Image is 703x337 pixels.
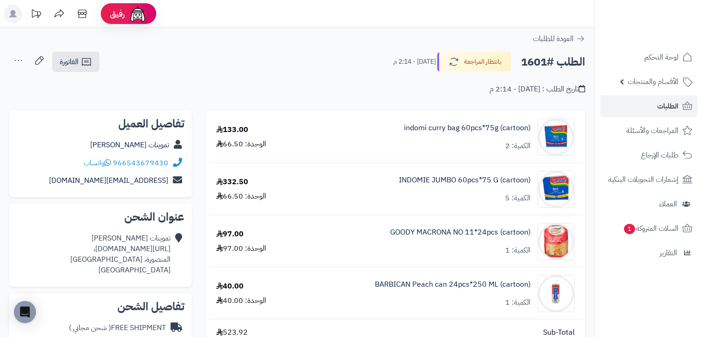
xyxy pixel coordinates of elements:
span: إشعارات التحويلات البنكية [608,173,679,186]
span: الطلبات [657,100,679,113]
img: 1747282742-cBKr205nrT5egUPiDKnJpiw0sXX7VmPF-90x90.jpg [538,119,574,156]
span: السلات المتروكة [623,222,679,235]
div: الكمية: 5 [505,193,531,204]
div: تموينات [PERSON_NAME] [URL][DOMAIN_NAME]، المنصورة، [GEOGRAPHIC_DATA] [GEOGRAPHIC_DATA] [70,233,171,275]
div: الوحدة: 66.50 [216,139,266,150]
h2: تفاصيل الشحن [17,301,184,312]
a: السلات المتروكة1 [600,217,697,240]
span: العملاء [659,198,677,211]
a: indomi curry bag 60pcs*75g (cartoon) [404,123,531,133]
a: طلبات الإرجاع [600,144,697,166]
a: BARBICAN Peach can 24pcs*250 ML (cartoon) [375,279,531,290]
img: ai-face.png [128,5,147,23]
a: العودة للطلبات [533,33,585,44]
div: 97.00 [216,229,244,240]
h2: تفاصيل العميل [17,118,184,129]
div: الوحدة: 97.00 [216,243,266,254]
a: المراجعات والأسئلة [600,120,697,142]
div: 332.50 [216,177,248,187]
span: التقارير [660,247,677,259]
img: 1747826919-image-90x90.jpg [538,275,574,312]
img: logo-2.png [640,25,694,44]
a: العملاء [600,193,697,215]
a: 966543679430 [113,157,168,168]
a: INDOMIE JUMBO 60pcs*75 G (cartoon) [399,175,531,186]
a: تحديثات المنصة [24,5,48,25]
div: 40.00 [216,281,244,292]
a: الطلبات [600,95,697,117]
button: بانتظار المراجعة [437,52,511,72]
div: FREE SHIPMENT [69,323,166,333]
div: 133.00 [216,125,248,135]
div: الوحدة: 40.00 [216,295,266,306]
span: ( شحن مجاني ) [69,322,111,333]
div: الكمية: 1 [505,245,531,256]
span: لوحة التحكم [644,51,679,64]
img: 1747283225-Screenshot%202025-05-15%20072245-90x90.jpg [538,171,574,208]
img: 1747311442-ODGdqPPmduCQ5GtFClcJXtVT4qDylk9l-90x90.jpg [538,223,574,260]
h2: الطلب #1601 [521,53,585,72]
div: الوحدة: 66.50 [216,191,266,202]
h2: عنوان الشحن [17,211,184,223]
a: واتساب [84,157,111,168]
div: Open Intercom Messenger [14,301,36,323]
a: تموينات [PERSON_NAME] [90,139,169,150]
span: الأقسام والمنتجات [628,75,679,88]
span: 1 [624,224,635,234]
a: التقارير [600,242,697,264]
a: [EMAIL_ADDRESS][DOMAIN_NAME] [49,175,168,186]
span: المراجعات والأسئلة [626,124,679,137]
div: الكمية: 1 [505,297,531,308]
span: رفيق [110,8,125,19]
div: الكمية: 2 [505,141,531,151]
a: GOODY MACRONA NO 11*24pcs (cartoon) [390,227,531,238]
span: طلبات الإرجاع [641,149,679,162]
small: [DATE] - 2:14 م [393,57,436,66]
span: العودة للطلبات [533,33,574,44]
a: لوحة التحكم [600,46,697,68]
a: إشعارات التحويلات البنكية [600,168,697,191]
span: الفاتورة [60,56,79,67]
a: الفاتورة [52,52,99,72]
div: تاريخ الطلب : [DATE] - 2:14 م [489,84,585,95]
